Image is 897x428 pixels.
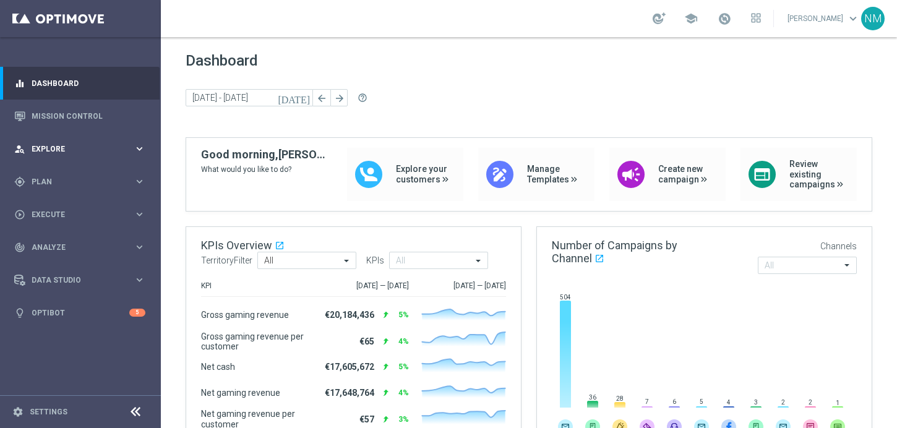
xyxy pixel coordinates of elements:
[14,78,25,89] i: equalizer
[134,143,145,155] i: keyboard_arrow_right
[134,274,145,286] i: keyboard_arrow_right
[32,145,134,153] span: Explore
[786,9,861,28] a: [PERSON_NAME]keyboard_arrow_down
[14,67,145,100] div: Dashboard
[134,208,145,220] i: keyboard_arrow_right
[14,143,134,155] div: Explore
[14,210,146,220] button: play_circle_outline Execute keyboard_arrow_right
[14,100,145,132] div: Mission Control
[14,209,25,220] i: play_circle_outline
[14,307,25,319] i: lightbulb
[14,177,146,187] button: gps_fixed Plan keyboard_arrow_right
[14,176,25,187] i: gps_fixed
[14,143,25,155] i: person_search
[14,79,146,88] button: equalizer Dashboard
[14,176,134,187] div: Plan
[14,242,146,252] button: track_changes Analyze keyboard_arrow_right
[32,296,129,329] a: Optibot
[32,178,134,186] span: Plan
[12,406,24,417] i: settings
[32,211,134,218] span: Execute
[134,241,145,253] i: keyboard_arrow_right
[32,276,134,284] span: Data Studio
[32,67,145,100] a: Dashboard
[14,144,146,154] button: person_search Explore keyboard_arrow_right
[14,275,146,285] button: Data Studio keyboard_arrow_right
[32,100,145,132] a: Mission Control
[14,275,134,286] div: Data Studio
[30,408,67,416] a: Settings
[134,176,145,187] i: keyboard_arrow_right
[32,244,134,251] span: Analyze
[14,209,134,220] div: Execute
[861,7,885,30] div: NM
[14,242,25,253] i: track_changes
[129,309,145,317] div: 5
[14,111,146,121] button: Mission Control
[14,242,134,253] div: Analyze
[14,296,145,329] div: Optibot
[846,12,860,25] span: keyboard_arrow_down
[684,12,698,25] span: school
[14,308,146,318] button: lightbulb Optibot 5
